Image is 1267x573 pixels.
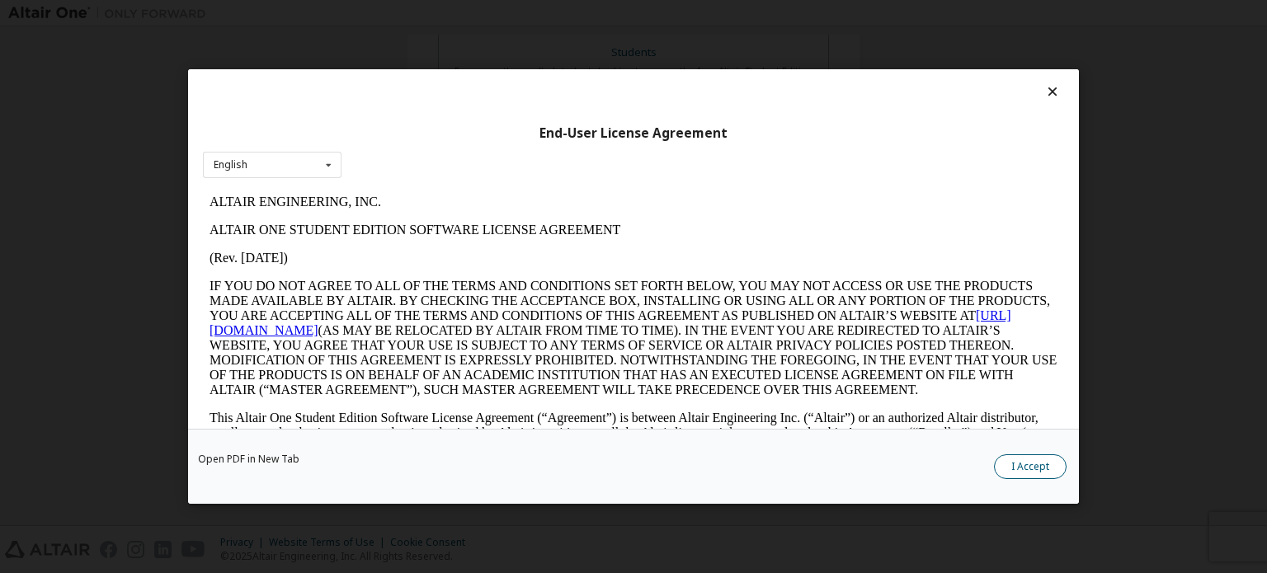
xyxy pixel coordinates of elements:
[7,63,855,77] p: (Rev. [DATE])
[203,125,1064,142] div: End-User License Agreement
[7,120,808,149] a: [URL][DOMAIN_NAME]
[7,7,855,21] p: ALTAIR ENGINEERING, INC.
[7,35,855,49] p: ALTAIR ONE STUDENT EDITION SOFTWARE LICENSE AGREEMENT
[7,91,855,209] p: IF YOU DO NOT AGREE TO ALL OF THE TERMS AND CONDITIONS SET FORTH BELOW, YOU MAY NOT ACCESS OR USE...
[994,454,1067,479] button: I Accept
[198,454,299,464] a: Open PDF in New Tab
[7,223,855,282] p: This Altair One Student Edition Software License Agreement (“Agreement”) is between Altair Engine...
[214,160,247,170] div: English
